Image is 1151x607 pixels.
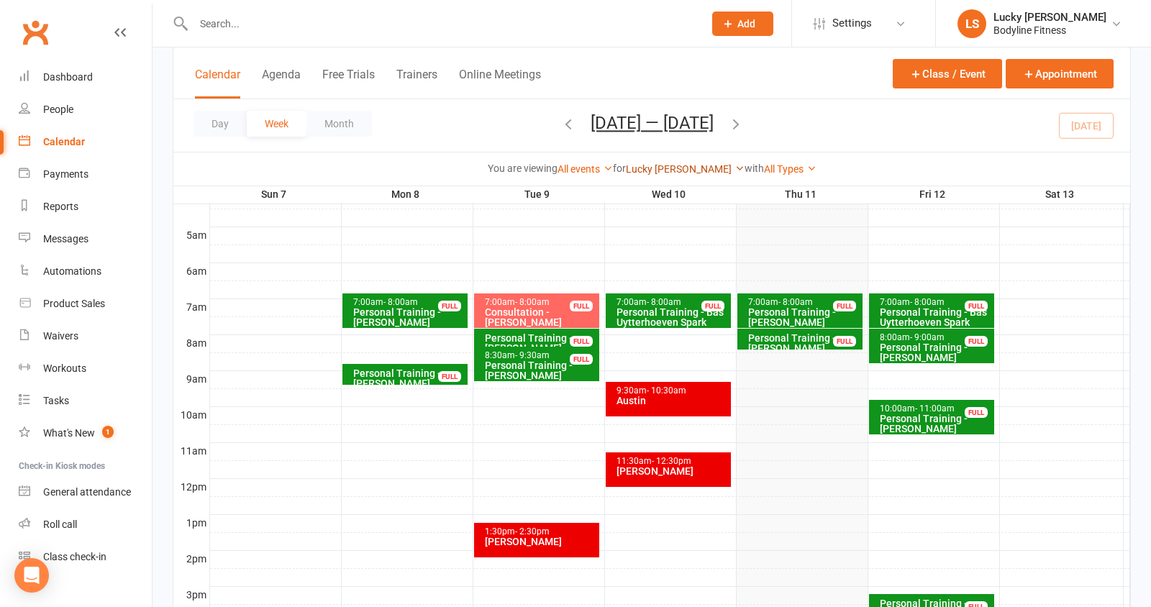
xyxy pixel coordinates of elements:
[102,426,114,438] span: 1
[616,396,728,406] div: Austin
[833,301,856,311] div: FULL
[173,334,209,352] th: 8am
[19,508,152,541] a: Roll call
[515,526,550,537] span: - 2:30pm
[473,186,604,204] th: Tue 9
[747,307,860,327] div: Personal Training - [PERSON_NAME]
[604,186,736,204] th: Wed 10
[352,307,465,327] div: Personal Training - [PERSON_NAME]
[173,370,209,388] th: 9am
[915,403,955,414] span: - 11:00am
[17,14,53,50] a: Clubworx
[879,298,991,307] div: 7:00am
[570,301,593,311] div: FULL
[189,14,693,34] input: Search...
[173,442,209,460] th: 11am
[19,476,152,508] a: General attendance kiosk mode
[19,255,152,288] a: Automations
[616,466,728,476] div: [PERSON_NAME]
[965,407,988,418] div: FULL
[647,297,681,307] span: - 8:00am
[43,362,86,374] div: Workouts
[484,298,596,307] div: 7:00am
[484,351,596,360] div: 8:30am
[745,163,764,174] strong: with
[19,417,152,449] a: What's New1
[173,406,209,424] th: 10am
[19,191,152,223] a: Reports
[515,350,550,360] span: - 9:30am
[484,537,596,547] div: [PERSON_NAME]
[965,301,988,311] div: FULL
[209,186,341,204] th: Sun 7
[194,111,247,137] button: Day
[833,336,856,347] div: FULL
[484,360,596,380] div: Personal Training - [PERSON_NAME]
[173,478,209,496] th: 12pm
[484,333,596,353] div: Personal Training - [PERSON_NAME]
[647,385,686,396] span: - 10:30am
[306,111,372,137] button: Month
[173,586,209,604] th: 3pm
[736,186,868,204] th: Thu 11
[322,68,375,99] button: Free Trials
[43,551,106,562] div: Class check-in
[247,111,306,137] button: Week
[570,336,593,347] div: FULL
[341,186,473,204] th: Mon 8
[737,18,755,29] span: Add
[868,186,999,204] th: Fri 12
[43,168,88,180] div: Payments
[43,427,95,439] div: What's New
[19,288,152,320] a: Product Sales
[613,163,626,174] strong: for
[616,386,728,396] div: 9:30am
[747,333,860,353] div: Personal Training - [PERSON_NAME]
[701,301,724,311] div: FULL
[879,404,991,414] div: 10:00am
[43,265,101,277] div: Automations
[747,298,860,307] div: 7:00am
[19,61,152,93] a: Dashboard
[993,24,1106,37] div: Bodyline Fitness
[19,158,152,191] a: Payments
[879,342,991,362] div: Personal Training - [PERSON_NAME]
[484,307,596,327] div: Consultation - [PERSON_NAME]
[893,59,1002,88] button: Class / Event
[993,11,1106,24] div: Lucky [PERSON_NAME]
[262,68,301,99] button: Agenda
[879,307,991,327] div: Personal Training - Bas Uytterhoeven Spark
[616,307,728,327] div: Personal Training - Bas Uytterhoeven Spark
[19,352,152,385] a: Workouts
[43,71,93,83] div: Dashboard
[43,104,73,115] div: People
[570,354,593,365] div: FULL
[19,320,152,352] a: Waivers
[43,486,131,498] div: General attendance
[910,332,945,342] span: - 9:00am
[879,333,991,342] div: 8:00am
[352,368,465,388] div: Personal Training - [PERSON_NAME]
[43,298,105,309] div: Product Sales
[19,541,152,573] a: Class kiosk mode
[14,558,49,593] div: Open Intercom Messenger
[558,163,613,175] a: All events
[832,7,872,40] span: Settings
[173,227,209,245] th: 5am
[43,233,88,245] div: Messages
[778,297,813,307] span: - 8:00am
[459,68,541,99] button: Online Meetings
[438,371,461,382] div: FULL
[43,201,78,212] div: Reports
[484,527,596,537] div: 1:30pm
[383,297,418,307] span: - 8:00am
[626,163,745,175] a: Lucky [PERSON_NAME]
[19,93,152,126] a: People
[173,263,209,280] th: 6am
[43,519,77,530] div: Roll call
[19,385,152,417] a: Tasks
[19,223,152,255] a: Messages
[396,68,437,99] button: Trainers
[173,514,209,532] th: 1pm
[591,113,714,133] button: [DATE] — [DATE]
